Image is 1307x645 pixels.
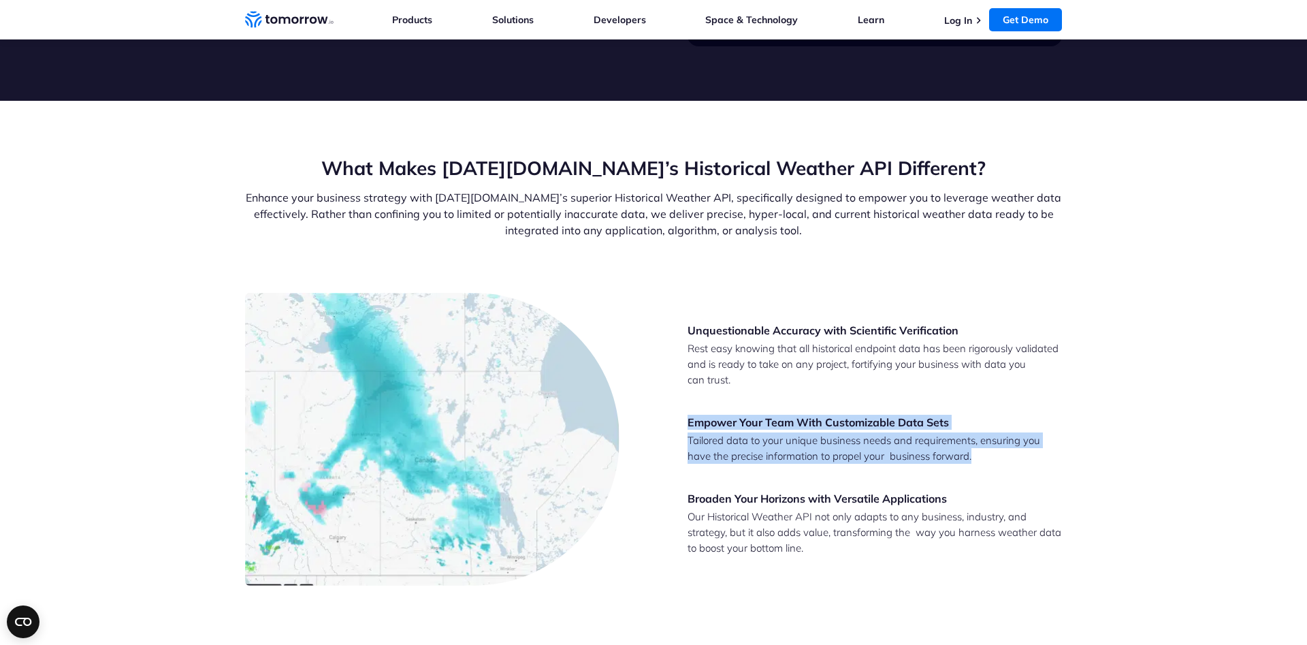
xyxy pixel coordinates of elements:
a: Learn [858,14,884,26]
p: Tailored data to your unique business needs and requirements, ensuring you have the precise infor... [688,432,1062,464]
a: Home link [245,10,334,30]
p: Enhance your business strategy with [DATE][DOMAIN_NAME]’s superior Historical Weather API, specif... [245,189,1062,238]
a: Developers [594,14,646,26]
h3: Unquestionable Accuracy with Scientific Verification [688,323,1062,338]
a: Log In [944,14,972,27]
img: Content.jpg [319,497,455,601]
img: image2.jpg [245,293,619,586]
a: Get Demo [989,8,1062,31]
p: Rest easy knowing that all historical endpoint data has been rigorously validated and is ready to... [688,341,1062,388]
h2: What Makes [DATE][DOMAIN_NAME]’s Historical Weather API Different? [245,155,1062,181]
a: Space & Technology [705,14,798,26]
p: Our Historical Weather API not only adapts to any business, industry, and strategy, but it also a... [688,509,1062,556]
a: Products [392,14,432,26]
a: Solutions [492,14,534,26]
h3: Broaden Your Horizons with Versatile Applications [688,491,1062,506]
h3: Empower Your Team With Customizable Data Sets [688,415,1062,430]
button: Open CMP widget [7,605,39,638]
